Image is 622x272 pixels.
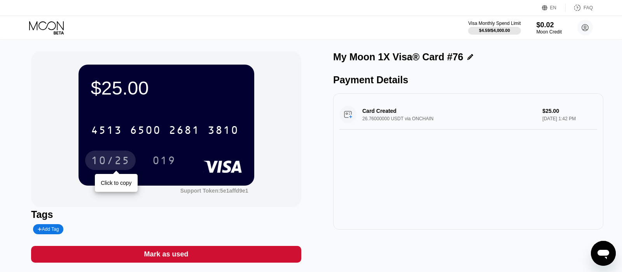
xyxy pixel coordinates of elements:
[91,77,242,99] div: $25.00
[85,151,136,170] div: 10/25
[147,151,182,170] div: 019
[38,226,59,232] div: Add Tag
[468,21,521,35] div: Visa Monthly Spend Limit$4.59/$4,000.00
[550,5,557,11] div: EN
[130,125,161,137] div: 6500
[566,4,593,12] div: FAQ
[169,125,200,137] div: 2681
[31,246,301,263] div: Mark as used
[144,250,188,259] div: Mark as used
[333,74,603,86] div: Payment Details
[333,51,463,63] div: My Moon 1X Visa® Card #76
[33,224,63,234] div: Add Tag
[208,125,239,137] div: 3810
[536,21,562,29] div: $0.02
[468,21,521,26] div: Visa Monthly Spend Limit
[152,155,176,168] div: 019
[536,29,562,35] div: Moon Credit
[591,241,616,266] iframe: Button to launch messaging window
[542,4,566,12] div: EN
[101,180,131,186] div: Click to copy
[91,155,130,168] div: 10/25
[86,120,243,140] div: 4513650026813810
[584,5,593,11] div: FAQ
[180,188,248,194] div: Support Token:5e1affd9e1
[31,209,301,220] div: Tags
[91,125,122,137] div: 4513
[536,21,562,35] div: $0.02Moon Credit
[479,28,510,33] div: $4.59 / $4,000.00
[180,188,248,194] div: Support Token: 5e1affd9e1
